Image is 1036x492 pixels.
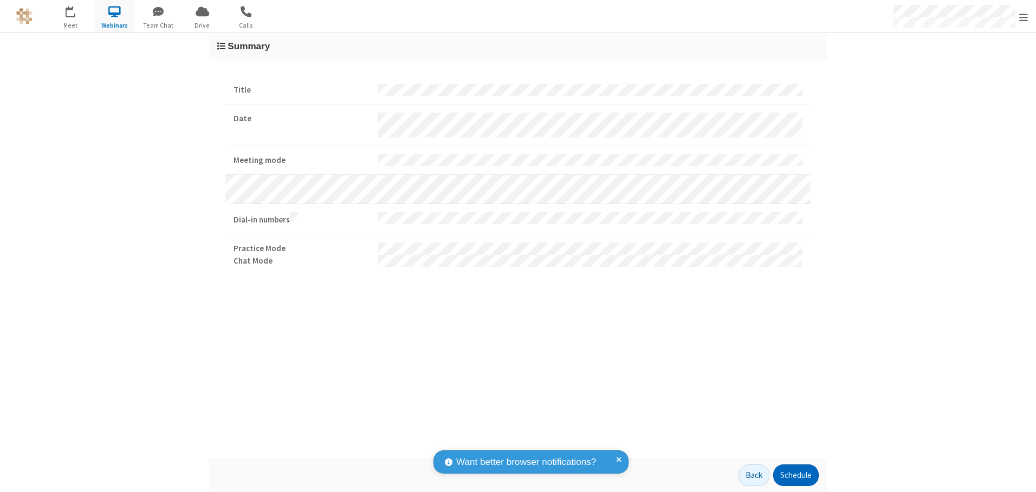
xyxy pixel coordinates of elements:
strong: Meeting mode [234,154,370,167]
span: Webinars [94,21,135,30]
img: QA Selenium DO NOT DELETE OR CHANGE [16,8,33,24]
strong: Date [234,113,370,125]
strong: Dial-in numbers [234,212,370,226]
strong: Title [234,84,370,96]
span: Drive [182,21,223,30]
span: Team Chat [138,21,179,30]
strong: Chat Mode [234,255,370,267]
button: Schedule [773,464,819,486]
span: Calls [226,21,267,30]
button: Back [739,464,769,486]
span: Meet [50,21,91,30]
span: Want better browser notifications? [456,455,596,469]
div: 1 [73,6,80,14]
span: Summary [228,41,270,51]
strong: Practice Mode [234,242,370,255]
